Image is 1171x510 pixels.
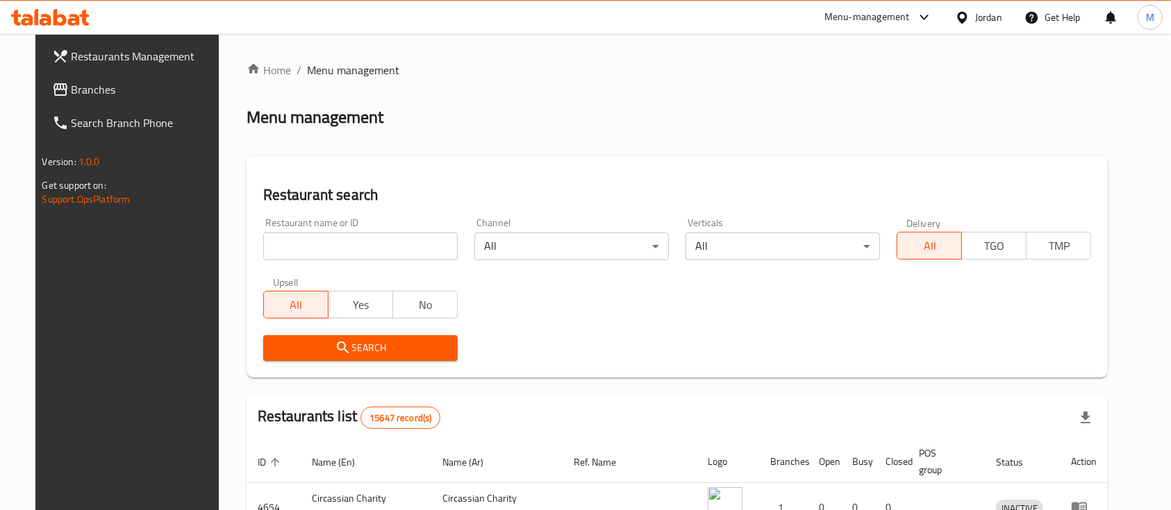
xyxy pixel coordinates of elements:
li: / [297,62,301,78]
button: No [392,291,458,318]
th: Busy [841,441,874,483]
th: Logo [697,441,759,483]
span: POS group [919,445,969,478]
span: 1.0.0 [78,153,100,171]
span: Search [274,339,447,357]
span: No [399,295,452,315]
nav: breadcrumb [247,62,1108,78]
span: Get support on: [42,176,106,194]
th: Action [1060,441,1108,483]
th: Open [808,441,841,483]
h2: Restaurant search [263,185,1092,205]
label: Delivery [906,218,941,228]
a: Branches [41,73,231,106]
span: Ref. Name [574,454,634,470]
span: ID [258,454,284,470]
h2: Restaurants list [258,406,441,429]
a: Home [247,62,291,78]
span: Yes [334,295,388,315]
button: All [897,232,962,260]
div: Jordan [975,10,1002,25]
div: Export file [1069,401,1102,434]
span: Version: [42,153,76,171]
div: Total records count [360,407,440,429]
span: Menu management [307,62,399,78]
th: Branches [759,441,808,483]
a: Restaurants Management [41,40,231,73]
h2: Menu management [247,106,383,128]
span: Name (Ar) [443,454,502,470]
span: All [903,236,956,256]
span: TMP [1032,236,1086,256]
input: Search for restaurant name or ID.. [263,232,458,260]
span: Status [996,454,1041,470]
button: Search [263,335,458,361]
button: TMP [1026,232,1091,260]
span: Restaurants Management [72,48,220,65]
span: 15647 record(s) [361,411,440,425]
div: All [686,232,880,260]
span: Name (En) [312,454,373,470]
span: M [1146,10,1154,25]
button: Yes [328,291,393,318]
button: TGO [961,232,1027,260]
span: Search Branch Phone [72,114,220,131]
label: Upsell [273,277,299,287]
th: Closed [874,441,908,483]
a: Support.OpsPlatform [42,190,131,208]
button: All [263,291,329,318]
span: All [269,295,323,315]
div: Menu-management [824,9,910,26]
div: All [474,232,669,260]
span: Branches [72,81,220,98]
span: TGO [967,236,1021,256]
a: Search Branch Phone [41,106,231,139]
